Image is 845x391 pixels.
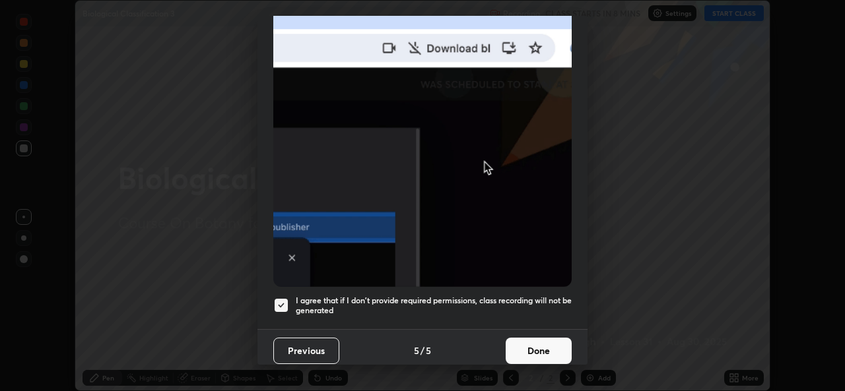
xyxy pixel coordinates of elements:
[426,344,431,357] h4: 5
[414,344,419,357] h4: 5
[421,344,424,357] h4: /
[296,295,572,316] h5: I agree that if I don't provide required permissions, class recording will not be generated
[506,338,572,364] button: Done
[273,338,339,364] button: Previous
